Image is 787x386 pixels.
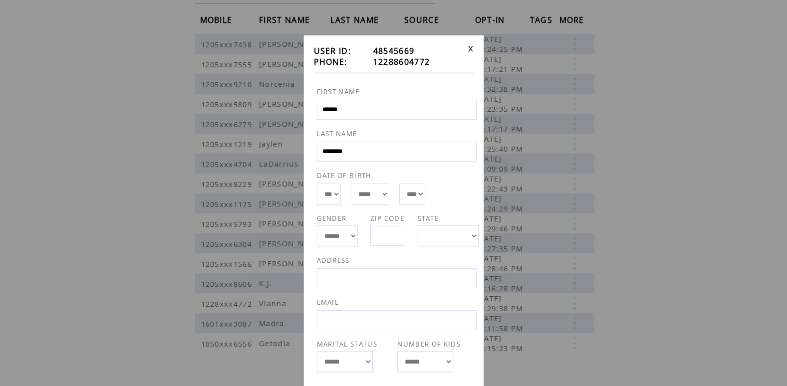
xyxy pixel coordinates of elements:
span: 48545669 [373,45,415,56]
span: STATE [418,214,439,223]
span: FIRST NAME [317,87,360,96]
span: MARITAL STATUS [317,340,378,349]
span: USER ID: [314,45,351,56]
span: PHONE: [314,56,347,67]
span: ADDRESS [317,256,350,265]
span: 12288604772 [373,56,430,67]
span: EMAIL [317,298,339,307]
span: GENDER [317,214,347,223]
span: ZIP CODE [370,214,405,223]
span: NUMBER OF KIDS [397,340,461,349]
span: DATE OF BIRTH [317,171,372,180]
span: LAST NAME [317,129,357,138]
